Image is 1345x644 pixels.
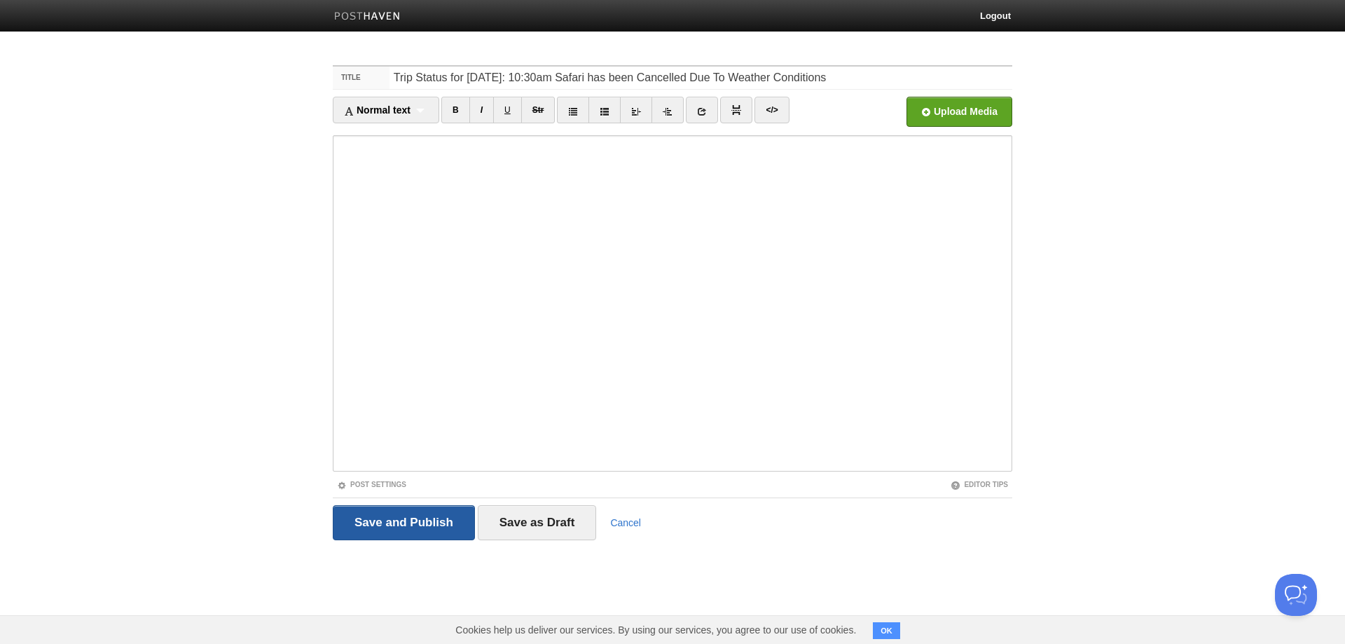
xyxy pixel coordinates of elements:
a: </> [754,97,789,123]
a: Editor Tips [951,481,1008,488]
img: pagebreak-icon.png [731,105,741,115]
a: I [469,97,494,123]
button: OK [873,622,900,639]
a: Str [521,97,556,123]
a: Post Settings [337,481,406,488]
input: Save as Draft [478,505,597,540]
a: Cancel [610,517,641,528]
label: Title [333,67,389,89]
del: Str [532,105,544,115]
a: U [493,97,522,123]
input: Save and Publish [333,505,475,540]
img: Posthaven-bar [334,12,401,22]
span: Normal text [344,104,411,116]
iframe: Help Scout Beacon - Open [1275,574,1317,616]
span: Cookies help us deliver our services. By using our services, you agree to our use of cookies. [441,616,870,644]
a: B [441,97,470,123]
